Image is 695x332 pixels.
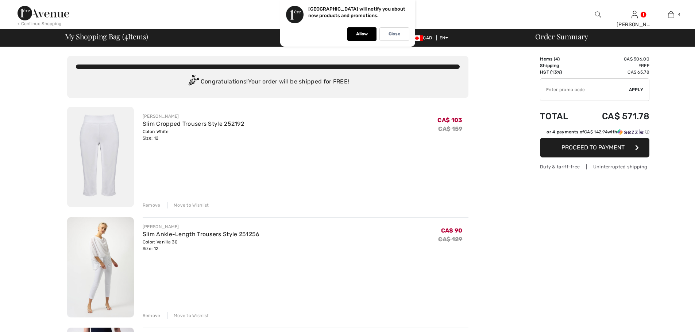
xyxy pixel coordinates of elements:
span: Proceed to Payment [561,144,625,151]
img: Congratulation2.svg [186,75,201,89]
td: CA$ 65.78 [581,69,649,75]
s: CA$ 129 [438,236,462,243]
div: [PERSON_NAME] [143,113,244,120]
td: Shipping [540,62,581,69]
td: HST (13%) [540,69,581,75]
span: CAD [411,35,435,40]
span: My Shopping Bag ( Items) [65,33,148,40]
div: [PERSON_NAME] [143,223,260,230]
td: CA$ 506.00 [581,56,649,62]
span: 4 [678,11,680,18]
span: CA$ 103 [437,117,462,124]
div: Congratulations! Your order will be shipped for FREE! [76,75,460,89]
s: CA$ 159 [438,125,462,132]
input: Promo code [540,79,629,101]
img: Canadian Dollar [411,35,423,41]
div: Order Summary [526,33,691,40]
td: CA$ 571.78 [581,104,649,129]
span: CA$ 90 [441,227,463,234]
img: My Info [632,10,638,19]
div: [PERSON_NAME] [617,21,652,28]
a: Slim Cropped Trousers Style 252192 [143,120,244,127]
img: search the website [595,10,601,19]
img: 1ère Avenue [18,6,69,20]
span: 4 [124,31,128,40]
div: < Continue Shopping [18,20,62,27]
span: Apply [629,86,644,93]
span: CA$ 142.94 [584,129,607,134]
td: Total [540,104,581,129]
div: Move to Wishlist [167,312,209,319]
span: 4 [555,56,558,62]
p: Allow [356,31,368,37]
td: Items ( ) [540,56,581,62]
a: 4 [653,10,689,19]
p: [GEOGRAPHIC_DATA] will notify you about new products and promotions. [308,6,405,18]
img: Slim Ankle-Length Trousers Style 251256 [67,217,134,317]
button: Proceed to Payment [540,138,649,157]
div: Color: White Size: 12 [143,128,244,141]
img: Sezzle [617,129,644,135]
a: Sign In [632,11,638,18]
div: Remove [143,312,161,319]
img: Slim Cropped Trousers Style 252192 [67,107,134,207]
td: Free [581,62,649,69]
span: EN [440,35,449,40]
p: Close [389,31,400,37]
div: Duty & tariff-free | Uninterrupted shipping [540,163,649,170]
div: Color: Vanilla 30 Size: 12 [143,239,260,252]
a: Slim Ankle-Length Trousers Style 251256 [143,231,260,238]
div: Remove [143,202,161,208]
div: or 4 payments of with [547,129,649,135]
div: or 4 payments ofCA$ 142.94withSezzle Click to learn more about Sezzle [540,129,649,138]
img: My Bag [668,10,674,19]
div: Move to Wishlist [167,202,209,208]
